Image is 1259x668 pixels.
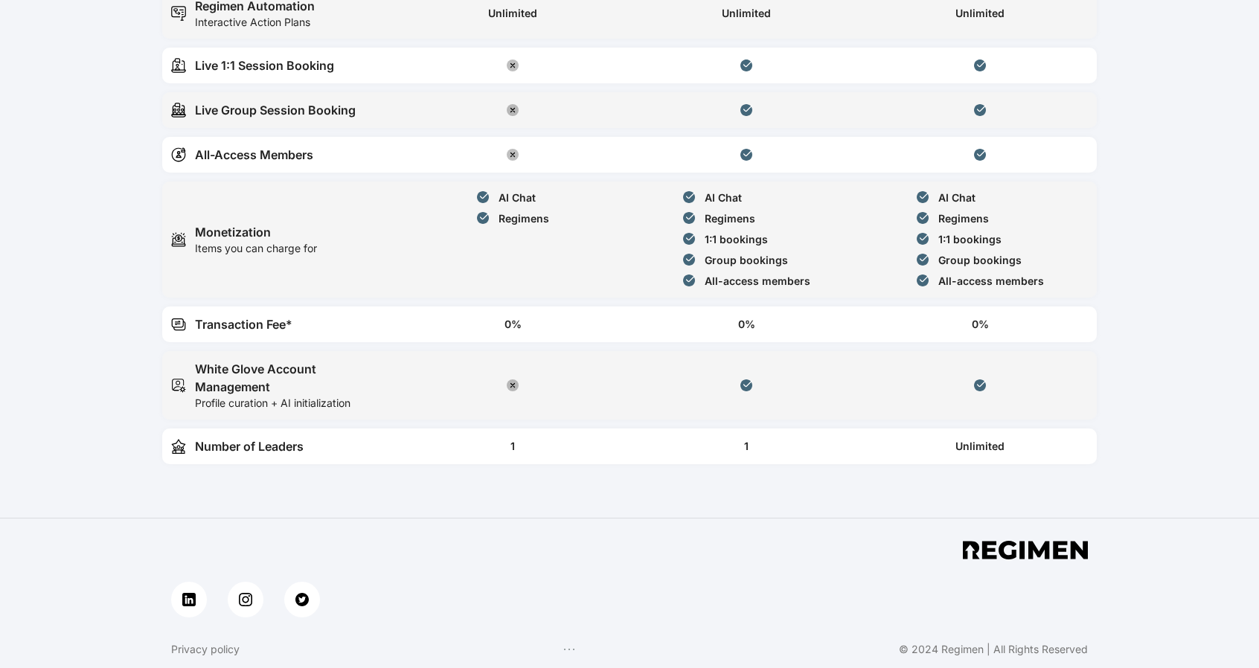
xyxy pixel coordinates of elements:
div: Unlimited [955,6,1005,21]
div: Regimens [705,211,755,226]
div: Regimens [938,211,989,226]
img: live_group_session_booking.svg [171,101,186,119]
div: Number of Leaders [195,437,304,455]
div: Unlimited [722,6,771,21]
a: instagram [228,582,263,617]
div: Group bookings [705,253,788,268]
img: number_leaders.svg [171,437,186,455]
div: © 2024 Regimen | All Rights Reserved [899,642,1088,657]
img: all_access_members.svg [171,146,186,164]
div: Live Group Session Booking [195,101,356,119]
div: 1:1 bookings [705,232,768,247]
div: AI Chat [705,190,742,205]
img: linkedin button [182,593,196,606]
div: AI Chat [499,190,536,205]
div: Unlimited [955,439,1005,454]
div: 0% [972,317,989,332]
img: app footer logo [963,541,1088,559]
div: 0% [738,317,755,332]
div: 1:1 bookings [938,232,1002,247]
div: Live 1:1 Session Booking [195,57,334,74]
div: Items you can charge for [195,241,317,256]
a: twitter [284,582,320,617]
div: AI Chat [938,190,976,205]
img: live_1_1_session_booking.svg [171,57,186,74]
div: Group bookings [938,253,1022,268]
div: 0% [504,317,522,332]
img: twitter button [295,593,309,606]
div: All-access members [705,274,810,289]
img: transaction_fee.svg [171,315,186,333]
div: 1 [744,439,749,454]
div: Transaction Fee* [195,315,292,333]
div: Regimens [499,211,549,226]
div: Unlimited [488,6,537,21]
img: white_glove_account_management.svg [171,360,186,411]
img: instagram button [239,593,252,606]
div: Interactive Action Plans [195,15,315,30]
a: linkedin [171,582,207,617]
img: monetization.svg [171,223,186,256]
div: All-Access Members [195,146,313,164]
div: 1 [510,439,515,454]
a: Privacy policy [171,642,240,657]
div: Profile curation + AI initialization [195,396,387,411]
div: White Glove Account Management [195,360,387,396]
div: All-access members [938,274,1044,289]
div: Monetization [195,223,317,241]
